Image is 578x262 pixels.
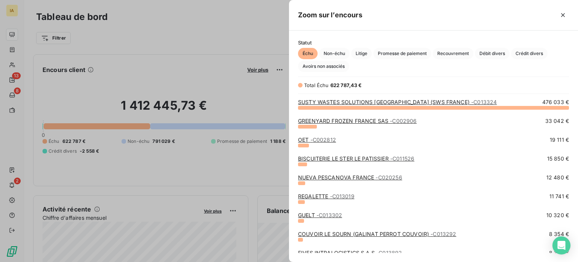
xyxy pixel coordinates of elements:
span: - C013292 [430,231,456,237]
button: Promesse de paiement [373,48,431,59]
span: - C002812 [310,136,336,143]
a: GUELT [298,212,342,218]
span: - C002906 [390,118,417,124]
a: SUSTY WASTES SOLUTIONS [GEOGRAPHIC_DATA] (SWS FRANCE) [298,99,497,105]
span: 476 033 € [542,98,569,106]
span: - C013324 [471,99,497,105]
button: Échu [298,48,318,59]
h5: Zoom sur l’encours [298,10,362,20]
span: - C013892 [376,250,402,256]
span: - C013302 [316,212,342,218]
a: BISCUITERIE LE STER LE PATISSIER [298,155,414,162]
span: Statut [298,40,569,46]
button: Recouvrement [433,48,473,59]
span: Total Échu [304,82,329,88]
span: 19 111 € [550,136,569,144]
button: Débit divers [475,48,510,59]
a: COUVOIR LE SOURN (GALINAT PERROT COUVOIR) [298,231,456,237]
button: Crédit divers [511,48,548,59]
span: 8 327 € [549,249,569,257]
button: Non-échu [319,48,350,59]
span: 8 354 € [549,230,569,238]
span: 12 480 € [546,174,569,181]
span: 11 741 € [549,193,569,200]
span: 15 850 € [547,155,569,162]
button: Avoirs non associés [298,61,349,72]
a: OET [298,136,336,143]
a: FIVES INTRALOGISTICS S.A.S [298,250,402,256]
span: - C020256 [376,174,402,181]
span: - C013019 [330,193,354,199]
button: Litige [351,48,372,59]
span: 622 787,43 € [330,82,362,88]
span: - C011526 [390,155,414,162]
span: 33 042 € [545,117,569,125]
a: GREENYARD FROZEN FRANCE SAS [298,118,417,124]
div: grid [289,98,578,253]
span: 10 320 € [546,211,569,219]
a: REGALETTE [298,193,354,199]
a: NUEVA PESCANOVA FRANCE [298,174,402,181]
div: Open Intercom Messenger [552,236,570,254]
